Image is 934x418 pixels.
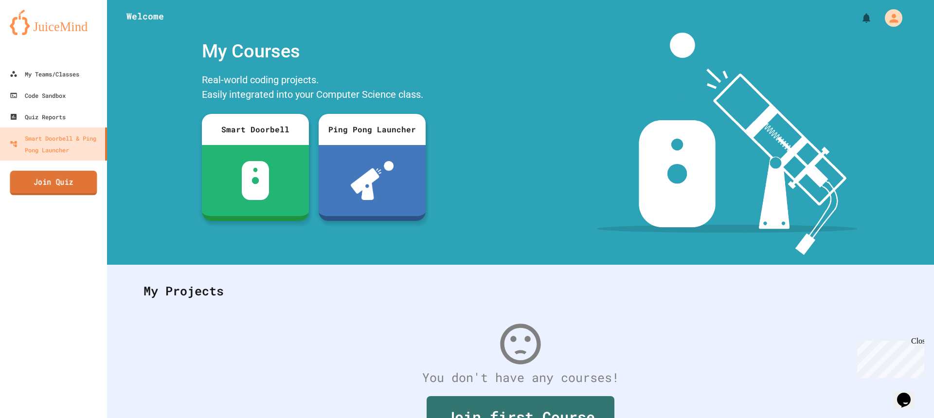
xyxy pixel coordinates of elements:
div: Ping Pong Launcher [319,114,426,145]
div: My Courses [197,33,431,70]
iframe: chat widget [853,337,924,378]
div: Chat with us now!Close [4,4,67,62]
div: Real-world coding projects. Easily integrated into your Computer Science class. [197,70,431,107]
img: logo-orange.svg [10,10,97,35]
img: ppl-with-ball.png [351,161,394,200]
div: My Projects [134,272,907,310]
div: You don't have any courses! [134,368,907,387]
iframe: chat widget [893,379,924,408]
a: Join Quiz [10,171,97,195]
div: Quiz Reports [10,111,66,123]
img: sdb-white.svg [242,161,269,200]
div: Code Sandbox [10,90,66,101]
div: Smart Doorbell [202,114,309,145]
div: Smart Doorbell & Ping Pong Launcher [10,132,101,156]
div: My Teams/Classes [10,68,79,80]
div: My Notifications [843,10,875,26]
div: My Account [875,7,905,29]
img: banner-image-my-projects.png [597,33,858,255]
